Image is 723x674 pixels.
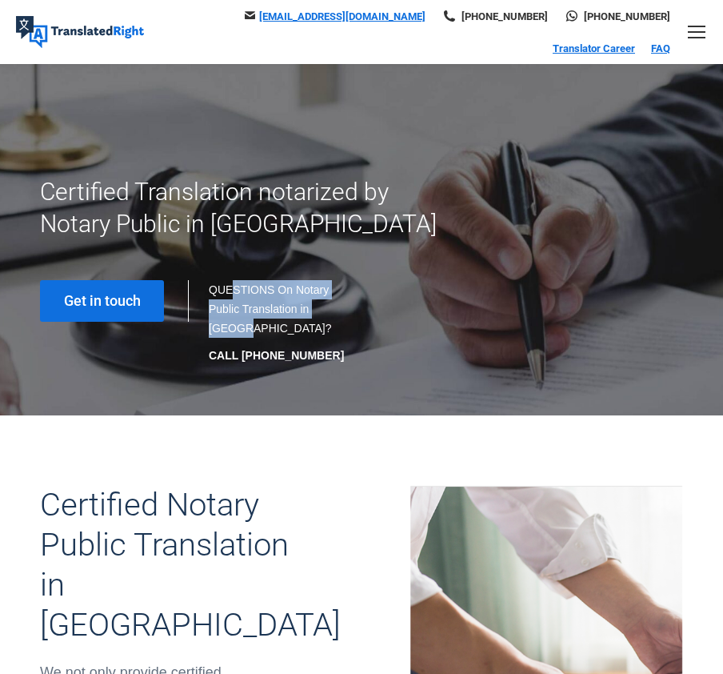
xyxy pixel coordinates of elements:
img: Translated Right [16,16,144,48]
h2: Certified Notary Public Translation in [GEOGRAPHIC_DATA] [40,485,298,645]
div: QUESTIONS On Notary Public Translation in [GEOGRAPHIC_DATA]? [209,280,346,365]
a: Get in touch [40,280,164,322]
strong: CALL [PHONE_NUMBER] [209,349,344,362]
h1: Certified Translation notarized by Notary Public in [GEOGRAPHIC_DATA] [40,176,461,240]
a: FAQ [651,42,670,54]
a: [PHONE_NUMBER] [564,10,670,23]
a: [PHONE_NUMBER] [441,10,548,23]
a: Mobile menu icon [686,22,707,42]
a: Translator Career [553,42,635,54]
a: [EMAIL_ADDRESS][DOMAIN_NAME] [259,10,425,22]
span: Get in touch [64,293,141,309]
